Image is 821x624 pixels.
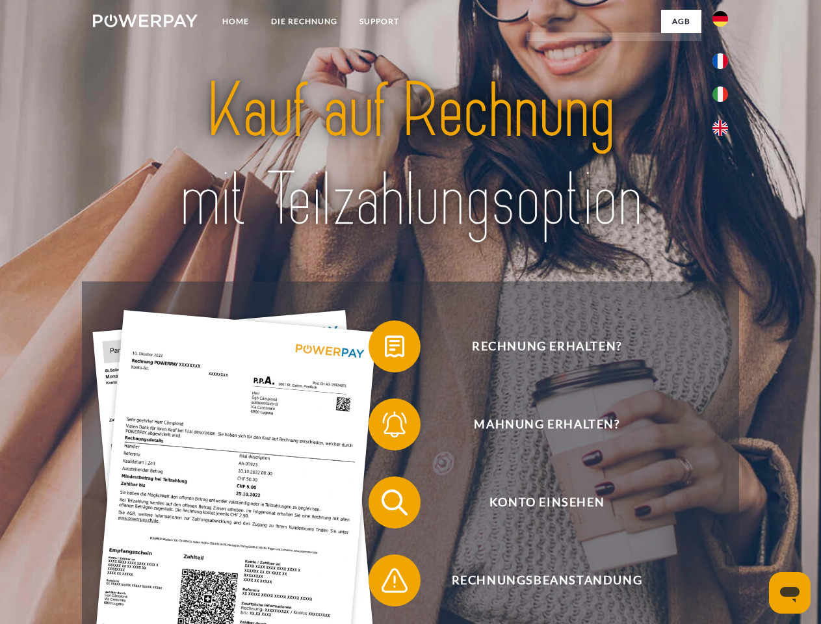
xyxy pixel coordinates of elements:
[348,10,410,33] a: SUPPORT
[527,32,701,56] a: AGB (Kauf auf Rechnung)
[769,572,811,614] iframe: Schaltfläche zum Öffnen des Messaging-Fensters
[369,398,707,450] button: Mahnung erhalten?
[712,86,728,102] img: it
[387,476,706,528] span: Konto einsehen
[387,320,706,372] span: Rechnung erhalten?
[712,53,728,69] img: fr
[378,330,411,363] img: qb_bill.svg
[211,10,260,33] a: Home
[378,486,411,519] img: qb_search.svg
[260,10,348,33] a: DIE RECHNUNG
[387,554,706,606] span: Rechnungsbeanstandung
[387,398,706,450] span: Mahnung erhalten?
[93,14,198,27] img: logo-powerpay-white.svg
[378,564,411,597] img: qb_warning.svg
[712,120,728,136] img: en
[369,476,707,528] button: Konto einsehen
[661,10,701,33] a: agb
[369,554,707,606] button: Rechnungsbeanstandung
[369,320,707,372] button: Rechnung erhalten?
[124,62,697,249] img: title-powerpay_de.svg
[712,11,728,27] img: de
[378,408,411,441] img: qb_bell.svg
